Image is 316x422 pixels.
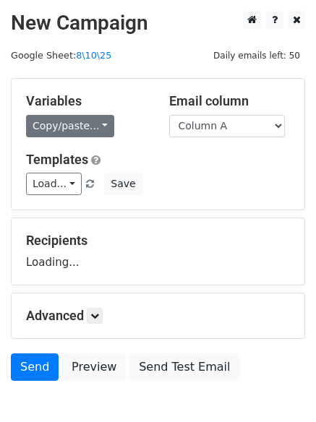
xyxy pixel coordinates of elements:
span: Daily emails left: 50 [208,48,305,64]
small: Google Sheet: [11,50,111,61]
h5: Recipients [26,233,290,249]
h2: New Campaign [11,11,305,35]
a: Preview [62,353,126,381]
a: Send [11,353,59,381]
a: Send Test Email [129,353,239,381]
a: Daily emails left: 50 [208,50,305,61]
h5: Advanced [26,308,290,324]
h5: Email column [169,93,291,109]
a: Copy/paste... [26,115,114,137]
a: Load... [26,173,82,195]
h5: Variables [26,93,148,109]
a: 8\10\25 [76,50,111,61]
div: Loading... [26,233,290,270]
button: Save [104,173,142,195]
a: Templates [26,152,88,167]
